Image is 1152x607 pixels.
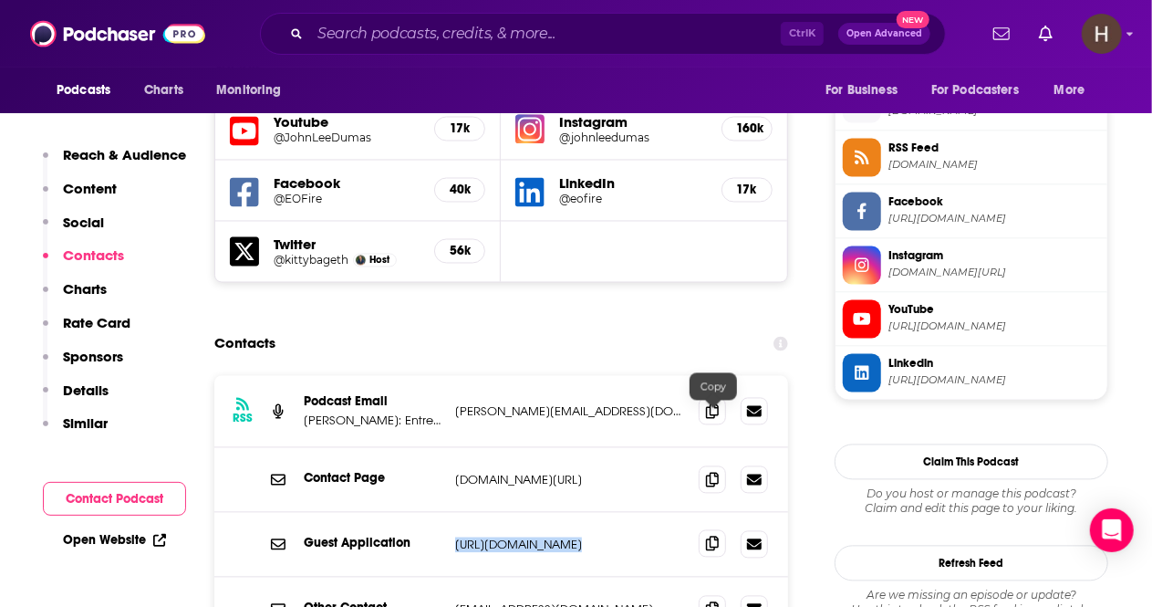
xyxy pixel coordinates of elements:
button: Refresh Feed [835,546,1108,581]
span: More [1054,78,1085,103]
a: @eofire [559,193,706,206]
a: @kittybageth [274,254,348,267]
p: Charts [63,280,107,298]
button: Contact Podcast [43,482,186,516]
span: Ctrl K [781,22,824,46]
h5: 56k [450,244,470,259]
p: [DOMAIN_NAME][URL] [455,473,684,488]
a: Charts [132,73,194,108]
a: Instagram[DOMAIN_NAME][URL] [843,246,1100,285]
button: Details [43,382,109,415]
span: Podcasts [57,78,110,103]
span: Linkedin [888,356,1100,372]
button: Charts [43,280,107,314]
h5: Facebook [274,175,420,193]
p: [URL][DOMAIN_NAME] [455,538,684,553]
h3: RSS [233,412,253,426]
img: User Profile [1082,14,1122,54]
p: Guest Application [304,536,441,551]
p: Social [63,214,104,231]
p: Podcast Email [304,394,441,410]
a: Show notifications dropdown [986,18,1017,49]
span: For Podcasters [931,78,1019,103]
a: @johnleedumas [559,131,706,145]
button: open menu [919,73,1045,108]
a: YouTube[URL][DOMAIN_NAME] [843,300,1100,339]
span: instagram.com/johnleedumas [888,267,1100,280]
button: Contacts [43,246,124,280]
a: Show notifications dropdown [1032,18,1060,49]
button: Social [43,214,104,247]
span: RSS Feed [888,141,1100,157]
button: Open AdvancedNew [838,23,930,45]
h5: Youtube [274,114,420,131]
a: @EOFire [274,193,420,206]
input: Search podcasts, credits, & more... [310,19,781,48]
span: entrepreneuronfire.libsyn.com [888,159,1100,173]
button: Similar [43,414,108,448]
span: Do you host or manage this podcast? [835,487,1108,502]
p: [PERSON_NAME]: Entrepreneur, Online Marketing Strategist, Founder and Host of EntrepreneurOnFire [304,413,441,429]
p: Sponsors [63,348,123,365]
p: Similar [63,414,108,432]
div: Open Intercom Messenger [1090,508,1134,552]
h2: Contacts [214,327,275,361]
span: https://www.youtube.com/@JohnLeeDumas [888,320,1100,334]
div: Claim and edit this page to your liking. [835,487,1108,517]
button: Content [43,180,117,214]
a: Linkedin[URL][DOMAIN_NAME] [843,354,1100,392]
p: Details [63,382,109,399]
h5: LinkedIn [559,175,706,193]
img: Podchaser - Follow, Share and Rate Podcasts [30,16,205,51]
p: Contact Page [304,471,441,487]
h5: Twitter [274,236,420,254]
span: https://www.facebook.com/EOFire [888,213,1100,226]
button: open menu [203,73,305,108]
button: Rate Card [43,314,130,348]
div: Copy [690,373,737,401]
h5: 40k [450,183,470,198]
h5: Instagram [559,114,706,131]
span: https://www.linkedin.com/in/eofire [888,374,1100,388]
p: Content [63,180,117,197]
button: open menu [1042,73,1108,108]
a: @JohnLeeDumas [274,131,420,145]
h5: 17k [737,183,757,198]
span: YouTube [888,302,1100,319]
span: Monitoring [216,78,281,103]
p: Rate Card [63,314,130,331]
button: Reach & Audience [43,146,186,180]
span: Logged in as M1ndsharePR [1082,14,1122,54]
p: [PERSON_NAME][EMAIL_ADDRESS][DOMAIN_NAME] [455,404,684,420]
h5: 17k [450,121,470,137]
span: Open Advanced [846,29,922,38]
a: Open Website [63,532,166,548]
button: Show profile menu [1082,14,1122,54]
p: Reach & Audience [63,146,186,163]
span: Instagram [888,248,1100,265]
button: open menu [813,73,920,108]
h5: 160k [737,121,757,137]
span: Host [369,255,389,267]
img: iconImage [515,115,545,144]
span: For Business [825,78,898,103]
a: Facebook[URL][DOMAIN_NAME] [843,193,1100,231]
a: RSS Feed[DOMAIN_NAME] [843,139,1100,177]
img: John Lee Dumas [356,256,366,266]
p: Contacts [63,246,124,264]
button: Sponsors [43,348,123,382]
div: Search podcasts, credits, & more... [260,13,946,55]
span: New [897,11,929,28]
button: Claim This Podcast [835,445,1108,480]
span: Charts [144,78,183,103]
span: Facebook [888,194,1100,211]
button: open menu [44,73,134,108]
